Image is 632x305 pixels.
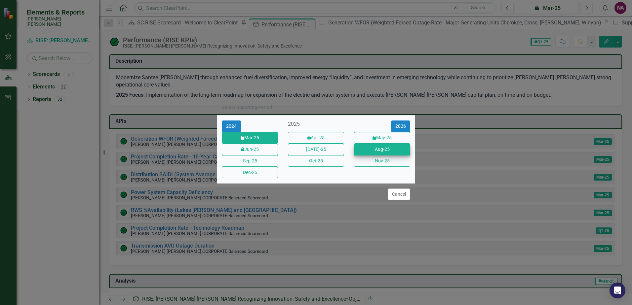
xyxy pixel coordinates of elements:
button: Mar-25 [222,132,278,144]
button: May-25 [354,132,410,144]
button: Sep-25 [222,155,278,167]
button: 2024 [222,120,241,132]
button: Oct-25 [288,155,344,167]
div: Open Intercom Messenger [610,283,625,298]
div: Select Reporting Period [222,105,272,110]
button: Aug-25 [354,144,410,155]
button: 2026 [391,120,410,132]
button: Apr-25 [288,132,344,144]
button: Jun-25 [222,144,278,155]
div: 2025 [288,120,344,128]
button: Cancel [388,188,410,200]
button: [DATE]-25 [288,144,344,155]
button: Nov-25 [354,155,410,167]
button: Dec-25 [222,167,278,178]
